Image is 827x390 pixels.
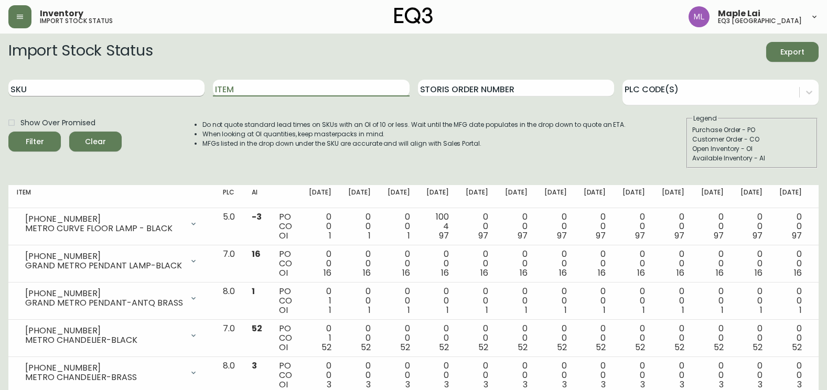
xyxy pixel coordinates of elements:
span: 1 [252,285,255,297]
span: 97 [478,230,488,242]
li: MFGs listed in the drop down under the SKU are accurate and will align with Sales Portal. [202,139,626,148]
span: 3 [252,360,257,372]
div: 0 0 [544,287,567,315]
div: 0 0 [505,324,528,352]
div: PO CO [279,361,292,389]
div: 0 0 [779,324,802,352]
span: 16 [402,267,410,279]
div: 100 4 [426,212,449,241]
div: 0 0 [779,287,802,315]
th: [DATE] [771,185,810,208]
div: 0 0 [466,361,488,389]
span: 52 [557,341,567,353]
div: 0 0 [701,287,724,315]
span: 52 [714,341,724,353]
div: 0 0 [426,287,449,315]
div: 0 0 [466,324,488,352]
span: 1 [525,304,528,316]
div: Customer Order - CO [692,135,812,144]
span: Maple Lai [718,9,760,18]
th: [DATE] [536,185,575,208]
legend: Legend [692,114,718,123]
div: 0 0 [505,287,528,315]
div: 0 0 [701,361,724,389]
span: 52 [792,341,802,353]
th: [DATE] [614,185,653,208]
span: 16 [441,267,449,279]
span: 1 [407,230,410,242]
td: 8.0 [214,283,243,320]
div: 0 0 [505,361,528,389]
td: 5.0 [214,208,243,245]
div: 0 0 [662,287,684,315]
div: 0 0 [662,212,684,241]
span: 97 [792,230,802,242]
h5: eq3 [GEOGRAPHIC_DATA] [718,18,802,24]
div: 0 0 [348,250,371,278]
td: 7.0 [214,320,243,357]
th: PLC [214,185,243,208]
div: GRAND METRO PENDANT LAMP-BLACK [25,261,183,270]
div: 0 0 [309,361,331,389]
span: 52 [596,341,606,353]
span: 16 [794,267,802,279]
span: 16 [637,267,645,279]
div: 0 0 [701,324,724,352]
div: [PHONE_NUMBER]METRO CURVE FLOOR LAMP - BLACK [17,212,206,235]
div: 0 0 [505,212,528,241]
div: 0 0 [662,250,684,278]
span: 52 [674,341,684,353]
span: 97 [753,230,762,242]
th: Item [8,185,214,208]
span: 1 [682,304,684,316]
span: 16 [716,267,724,279]
span: 97 [674,230,684,242]
span: -3 [252,211,262,223]
div: 0 0 [426,250,449,278]
button: Clear [69,132,122,151]
div: METRO CHANDELIER-BLACK [25,335,183,345]
div: 0 0 [388,212,410,241]
span: 1 [760,304,762,316]
span: OI [279,267,288,279]
td: 7.0 [214,245,243,283]
div: [PHONE_NUMBER] [25,214,183,224]
span: OI [279,230,288,242]
span: 16 [324,267,331,279]
div: [PHONE_NUMBER] [25,363,183,373]
div: 0 0 [348,287,371,315]
span: 16 [559,267,567,279]
th: [DATE] [300,185,340,208]
div: 0 0 [426,361,449,389]
img: 61e28cffcf8cc9f4e300d877dd684943 [689,6,710,27]
img: logo [394,7,433,24]
div: 0 0 [388,250,410,278]
div: 0 0 [740,287,763,315]
div: 0 0 [740,361,763,389]
div: 0 0 [740,250,763,278]
span: 52 [753,341,762,353]
div: PO CO [279,324,292,352]
div: 0 0 [622,250,645,278]
div: 0 0 [309,250,331,278]
span: 1 [368,304,371,316]
div: 0 0 [544,361,567,389]
div: 0 0 [622,324,645,352]
div: 0 0 [388,287,410,315]
div: 0 0 [701,250,724,278]
div: 0 0 [309,212,331,241]
span: OI [279,304,288,316]
div: 0 0 [426,324,449,352]
span: 97 [518,230,528,242]
th: [DATE] [418,185,457,208]
div: 0 0 [622,361,645,389]
span: 52 [252,322,262,334]
div: 0 0 [388,361,410,389]
span: 97 [596,230,606,242]
div: [PHONE_NUMBER] [25,289,183,298]
div: 0 0 [779,361,802,389]
span: 16 [252,248,261,260]
div: [PHONE_NUMBER]METRO CHANDELIER-BRASS [17,361,206,384]
div: 0 0 [779,212,802,241]
span: 52 [478,341,488,353]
